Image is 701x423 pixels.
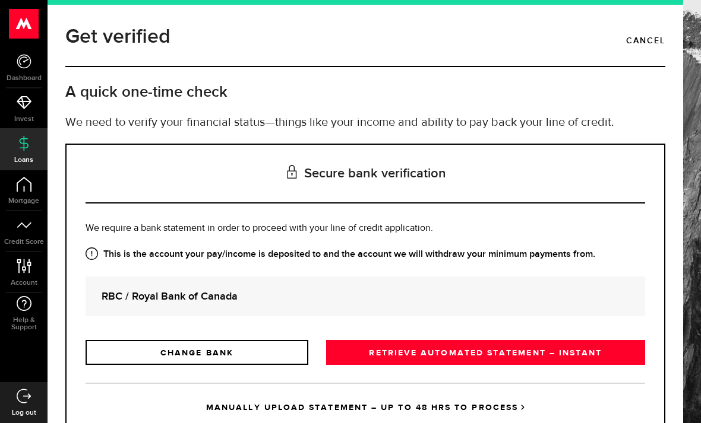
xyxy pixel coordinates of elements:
a: Cancel [626,31,665,51]
h1: Get verified [65,21,170,52]
iframe: LiveChat chat widget [651,373,701,423]
strong: RBC / Royal Bank of Canada [102,288,629,304]
strong: This is the account your pay/income is deposited to and the account we will withdraw your minimum... [86,247,645,262]
h3: Secure bank verification [86,145,645,203]
a: RETRIEVE AUTOMATED STATEMENT – INSTANT [326,340,645,365]
p: We need to verify your financial status—things like your income and ability to pay back your line... [65,114,665,132]
span: We require a bank statement in order to proceed with your line of credit application. [86,224,433,233]
a: CHANGE BANK [86,340,308,365]
h2: A quick one-time check [65,82,665,102]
